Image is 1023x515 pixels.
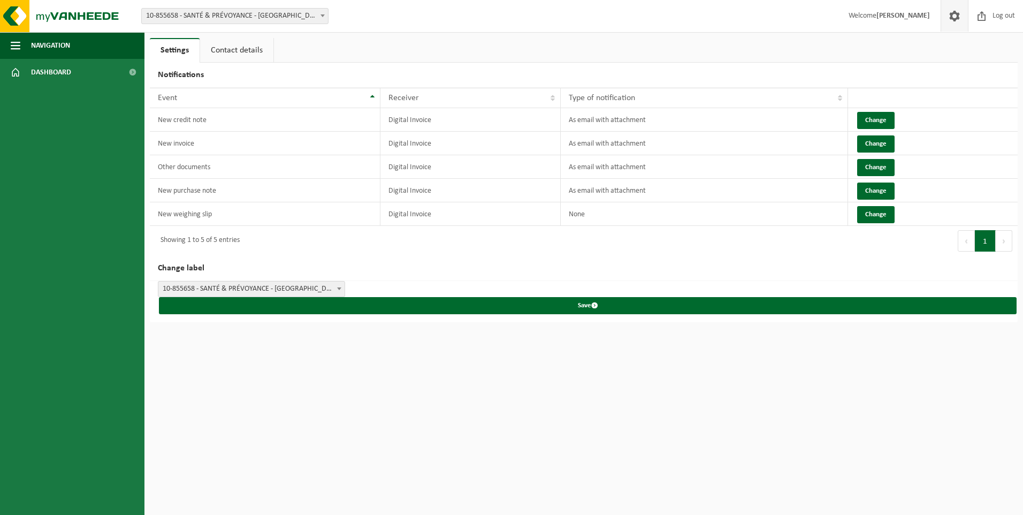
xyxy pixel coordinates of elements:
span: 10-855658 - SANTÉ & PRÉVOYANCE - CLINIQUE SAINT-LUC - BOUGE [158,281,345,297]
span: Dashboard [31,59,71,86]
button: Next [996,230,1012,252]
td: As email with attachment [561,132,848,155]
td: Digital Invoice [380,202,561,226]
td: New purchase note [150,179,380,202]
h2: Notifications [150,63,1018,88]
button: Change [857,112,895,129]
h2: Change label [150,256,1018,281]
span: 10-855658 - SANTÉ & PRÉVOYANCE - CLINIQUE SAINT-LUC - BOUGE [142,9,328,24]
span: Navigation [31,32,70,59]
span: Receiver [388,94,419,102]
a: Settings [150,38,200,63]
button: Previous [958,230,975,252]
span: Type of notification [569,94,635,102]
button: Change [857,206,895,223]
span: Event [158,94,177,102]
button: 1 [975,230,996,252]
td: New credit note [150,108,380,132]
td: As email with attachment [561,108,848,132]
div: Showing 1 to 5 of 5 entries [155,231,240,251]
td: Digital Invoice [380,179,561,202]
td: New invoice [150,132,380,155]
td: New weighing slip [150,202,380,226]
td: Digital Invoice [380,108,561,132]
span: 10-855658 - SANTÉ & PRÉVOYANCE - CLINIQUE SAINT-LUC - BOUGE [158,282,345,297]
td: Digital Invoice [380,132,561,155]
button: Change [857,135,895,153]
button: Change [857,159,895,176]
a: Contact details [200,38,273,63]
td: Other documents [150,155,380,179]
span: 10-855658 - SANTÉ & PRÉVOYANCE - CLINIQUE SAINT-LUC - BOUGE [141,8,329,24]
button: Change [857,183,895,200]
strong: [PERSON_NAME] [876,12,930,20]
td: None [561,202,848,226]
td: Digital Invoice [380,155,561,179]
td: As email with attachment [561,155,848,179]
button: Save [159,297,1017,314]
td: As email with attachment [561,179,848,202]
